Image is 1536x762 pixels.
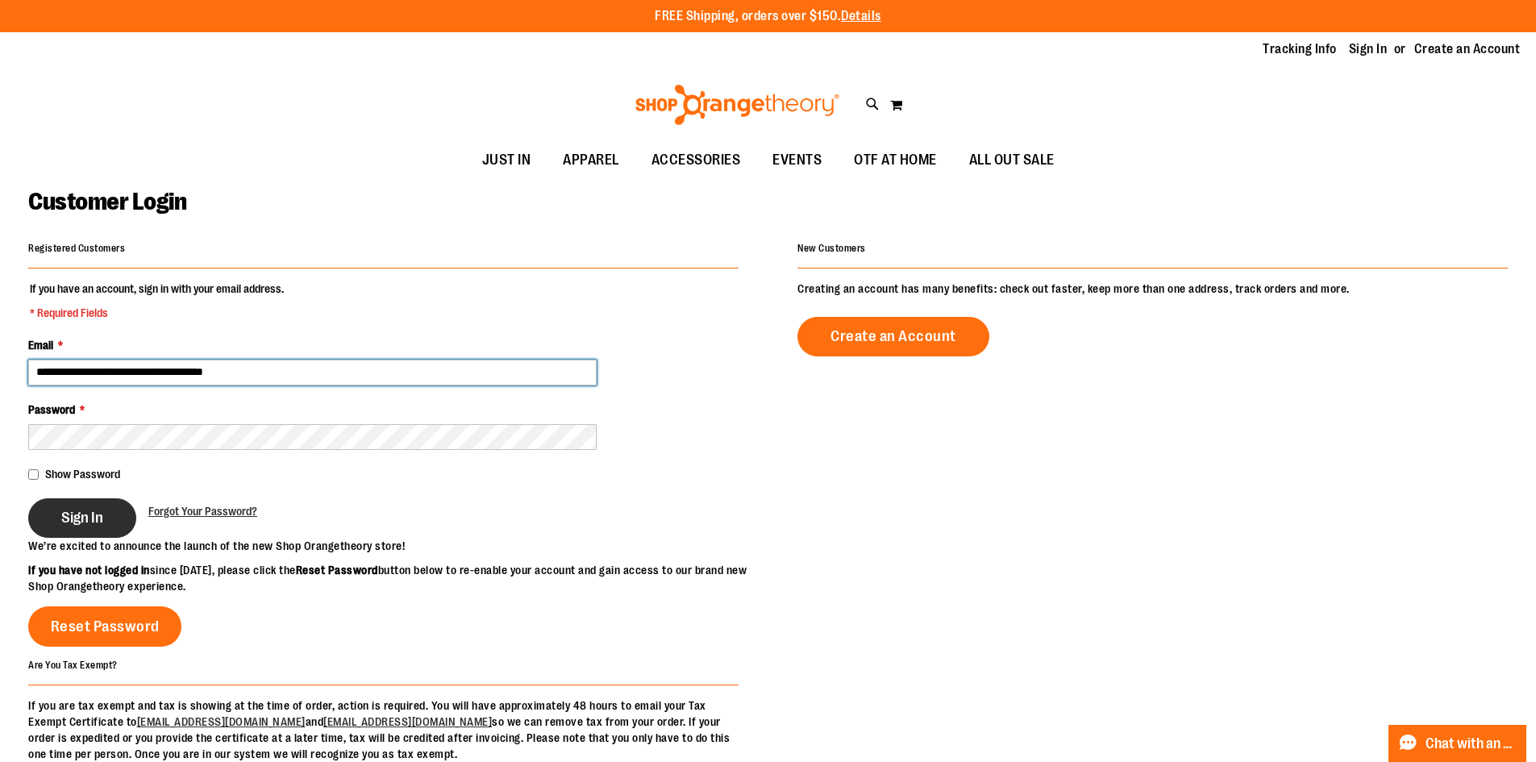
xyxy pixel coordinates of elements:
[28,498,136,538] button: Sign In
[633,85,842,125] img: Shop Orangetheory
[797,243,866,254] strong: New Customers
[28,606,181,647] a: Reset Password
[28,697,739,762] p: If you are tax exempt and tax is showing at the time of order, action is required. You will have ...
[148,505,257,518] span: Forgot Your Password?
[28,403,75,416] span: Password
[28,281,285,321] legend: If you have an account, sign in with your email address.
[797,281,1508,297] p: Creating an account has many benefits: check out faster, keep more than one address, track orders...
[323,715,492,728] a: [EMAIL_ADDRESS][DOMAIN_NAME]
[28,562,768,594] p: since [DATE], please click the button below to re-enable your account and gain access to our bran...
[797,317,989,356] a: Create an Account
[1388,725,1527,762] button: Chat with an Expert
[61,509,103,527] span: Sign In
[45,468,120,481] span: Show Password
[1263,40,1337,58] a: Tracking Info
[51,618,160,635] span: Reset Password
[137,715,306,728] a: [EMAIL_ADDRESS][DOMAIN_NAME]
[854,142,937,178] span: OTF AT HOME
[969,142,1055,178] span: ALL OUT SALE
[28,538,768,554] p: We’re excited to announce the launch of the new Shop Orangetheory store!
[482,142,531,178] span: JUST IN
[30,305,284,321] span: * Required Fields
[296,564,378,577] strong: Reset Password
[28,659,118,670] strong: Are You Tax Exempt?
[28,564,150,577] strong: If you have not logged in
[772,142,822,178] span: EVENTS
[28,243,125,254] strong: Registered Customers
[655,7,881,26] p: FREE Shipping, orders over $150.
[1426,736,1517,752] span: Chat with an Expert
[563,142,619,178] span: APPAREL
[830,327,956,345] span: Create an Account
[841,9,881,23] a: Details
[1414,40,1521,58] a: Create an Account
[148,503,257,519] a: Forgot Your Password?
[28,188,186,215] span: Customer Login
[28,339,53,352] span: Email
[651,142,741,178] span: ACCESSORIES
[1349,40,1388,58] a: Sign In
